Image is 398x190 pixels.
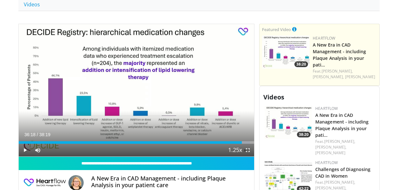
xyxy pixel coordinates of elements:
[315,160,338,165] a: Heartflow
[315,106,338,111] a: Heartflow
[31,144,44,156] button: Mute
[313,35,336,41] a: Heartflow
[345,74,375,79] a: [PERSON_NAME]
[297,132,311,137] span: 38:20
[315,144,346,150] a: [PERSON_NAME],
[91,175,249,189] h4: A New Era in CAD Management - including Plaque Analysis in your patient care
[313,42,366,68] a: A New Era in CAD Management - including Plaque Analysis in your pati…
[19,144,31,156] button: Play
[265,106,312,139] a: 38:20
[315,112,369,138] a: A New Era in CAD Management - including Plaque Analysis in your pati…
[324,180,355,185] a: [PERSON_NAME],
[313,68,377,80] div: Feat.
[324,139,355,144] a: [PERSON_NAME],
[262,27,291,32] small: Featured Video
[262,35,310,69] img: 738d0e2d-290f-4d89-8861-908fb8b721dc.150x105_q85_crop-smart_upscale.jpg
[265,106,312,139] img: 738d0e2d-290f-4d89-8861-908fb8b721dc.150x105_q85_crop-smart_upscale.jpg
[241,144,254,156] button: Fullscreen
[37,132,38,137] span: /
[322,68,353,74] a: [PERSON_NAME],
[315,139,374,156] div: Feat.
[313,74,344,79] a: [PERSON_NAME],
[263,93,284,101] span: Videos
[262,35,310,69] a: 38:20
[315,150,345,155] a: [PERSON_NAME]
[19,24,254,157] video-js: Video Player
[24,132,35,137] span: 36:18
[39,132,50,137] span: 38:19
[229,144,241,156] button: Playback Rate
[294,61,308,67] span: 38:20
[19,141,254,144] div: Progress Bar
[315,166,370,179] a: Challenges of Diagnosing CAD in Women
